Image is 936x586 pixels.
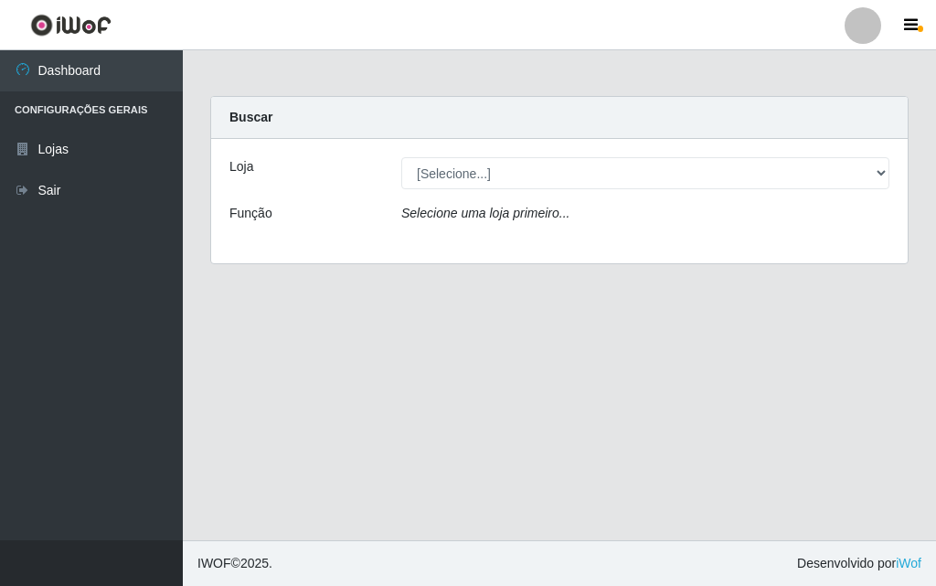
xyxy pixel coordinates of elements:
strong: Buscar [229,110,272,124]
span: IWOF [197,556,231,570]
span: Desenvolvido por [797,554,921,573]
label: Loja [229,157,253,176]
label: Função [229,204,272,223]
span: © 2025 . [197,554,272,573]
img: CoreUI Logo [30,14,112,37]
a: iWof [896,556,921,570]
i: Selecione uma loja primeiro... [401,206,569,220]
